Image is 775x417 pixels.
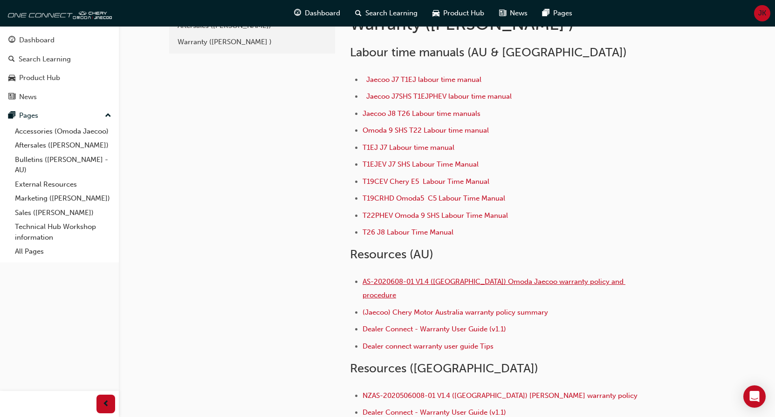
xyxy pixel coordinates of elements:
[8,55,15,64] span: search-icon
[350,45,627,60] span: Labour time manuals (AU & [GEOGRAPHIC_DATA])
[499,7,506,19] span: news-icon
[510,8,528,19] span: News
[355,7,362,19] span: search-icon
[743,385,766,408] div: Open Intercom Messenger
[11,191,115,206] a: Marketing ([PERSON_NAME])
[105,110,111,122] span: up-icon
[287,4,348,23] a: guage-iconDashboard
[103,398,110,410] span: prev-icon
[19,73,60,83] div: Product Hub
[19,35,55,46] div: Dashboard
[11,220,115,244] a: Technical Hub Workshop information
[535,4,580,23] a: pages-iconPages
[425,4,492,23] a: car-iconProduct Hub
[363,325,506,333] a: Dealer Connect - Warranty User Guide (v1.1)
[4,69,115,87] a: Product Hub
[363,143,454,152] a: T1EJ J7 Labour time manual
[8,112,15,120] span: pages-icon
[492,4,535,23] a: news-iconNews
[4,107,115,124] button: Pages
[432,7,439,19] span: car-icon
[350,247,433,262] span: Resources (AU)
[363,211,508,220] a: T22PHEV Omoda 9 SHS Labour Time Manual
[178,37,327,47] div: Warranty ([PERSON_NAME] )
[19,92,37,102] div: News
[5,4,112,22] img: oneconnect
[754,5,770,21] button: JK
[443,8,484,19] span: Product Hub
[363,194,505,202] a: T19CRHD Omoda5 C5 Labour Time Manual
[4,51,115,68] a: Search Learning
[363,277,625,299] a: AS-2020608-01 V1.4 ([GEOGRAPHIC_DATA]) Omoda Jaecoo warranty policy and procedure
[173,34,331,50] a: Warranty ([PERSON_NAME] )
[365,8,418,19] span: Search Learning
[4,32,115,49] a: Dashboard
[363,408,506,417] a: Dealer Connect - Warranty User Guide (v1.1)
[758,8,766,19] span: JK
[19,110,38,121] div: Pages
[363,308,548,316] a: (Jaecoo) Chery Motor Australia warranty policy summary
[348,4,425,23] a: search-iconSearch Learning
[11,206,115,220] a: Sales ([PERSON_NAME])
[4,88,115,106] a: News
[363,126,489,135] a: Omoda 9 SHS T22 Labour time manual
[363,109,480,118] a: Jaecoo J8 T26 Labour time manuals
[363,391,638,400] a: NZAS-2020506008-01 V1.4 ([GEOGRAPHIC_DATA]) [PERSON_NAME] warranty policy
[350,361,538,376] span: Resources ([GEOGRAPHIC_DATA])
[363,160,479,168] a: T1EJEV J7 SHS Labour Time Manual
[366,92,512,101] a: Jaecoo J7SHS T1EJPHEV labour time manual
[366,75,481,84] a: Jaecoo J7 T1EJ labour time manual
[305,8,340,19] span: Dashboard
[8,36,15,45] span: guage-icon
[363,228,453,236] a: T26 J8 Labour Time Manual
[11,244,115,259] a: All Pages
[553,8,572,19] span: Pages
[11,153,115,177] a: Bulletins ([PERSON_NAME] - AU)
[363,342,494,350] a: Dealer connect warranty user guide Tips
[363,177,489,186] a: T19CEV Chery E5 Labour Time Manual
[19,54,71,65] div: Search Learning
[4,30,115,107] button: DashboardSearch LearningProduct HubNews
[11,177,115,192] a: External Resources
[11,138,115,153] a: Aftersales ([PERSON_NAME])
[8,93,15,101] span: news-icon
[294,7,301,19] span: guage-icon
[8,74,15,82] span: car-icon
[11,124,115,139] a: Accessories (Omoda Jaecoo)
[542,7,549,19] span: pages-icon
